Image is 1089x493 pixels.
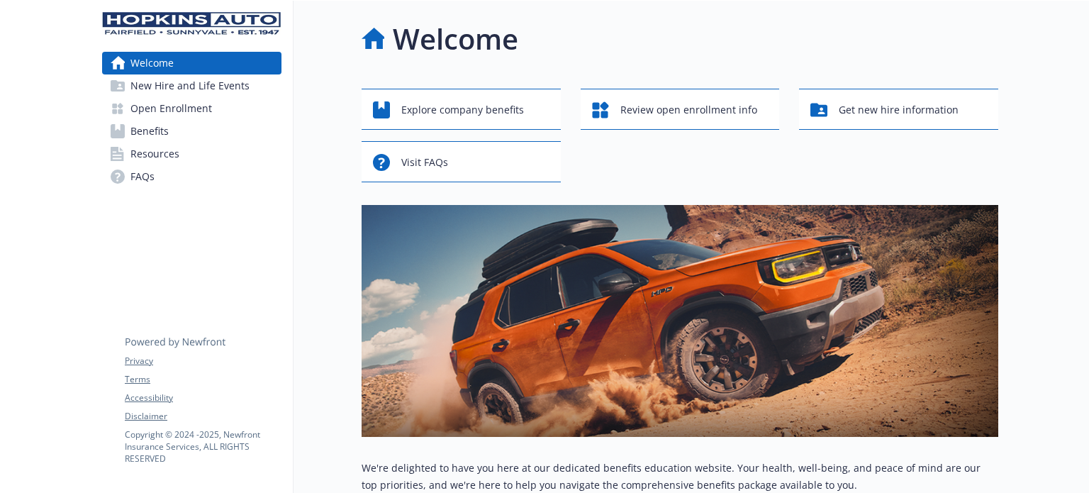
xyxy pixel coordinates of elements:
a: Terms [125,373,281,386]
span: FAQs [130,165,155,188]
button: Get new hire information [799,89,998,130]
a: Accessibility [125,392,281,404]
a: New Hire and Life Events [102,74,281,97]
span: New Hire and Life Events [130,74,250,97]
button: Review open enrollment info [581,89,780,130]
span: Review open enrollment info [620,96,757,123]
span: Get new hire information [839,96,959,123]
button: Explore company benefits [362,89,561,130]
span: Visit FAQs [401,149,448,176]
span: Welcome [130,52,174,74]
span: Open Enrollment [130,97,212,120]
a: FAQs [102,165,281,188]
img: overview page banner [362,205,998,437]
a: Disclaimer [125,410,281,423]
a: Resources [102,143,281,165]
span: Resources [130,143,179,165]
button: Visit FAQs [362,141,561,182]
a: Benefits [102,120,281,143]
a: Welcome [102,52,281,74]
p: Copyright © 2024 - 2025 , Newfront Insurance Services, ALL RIGHTS RESERVED [125,428,281,465]
a: Privacy [125,355,281,367]
span: Explore company benefits [401,96,524,123]
span: Benefits [130,120,169,143]
h1: Welcome [393,18,518,60]
a: Open Enrollment [102,97,281,120]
